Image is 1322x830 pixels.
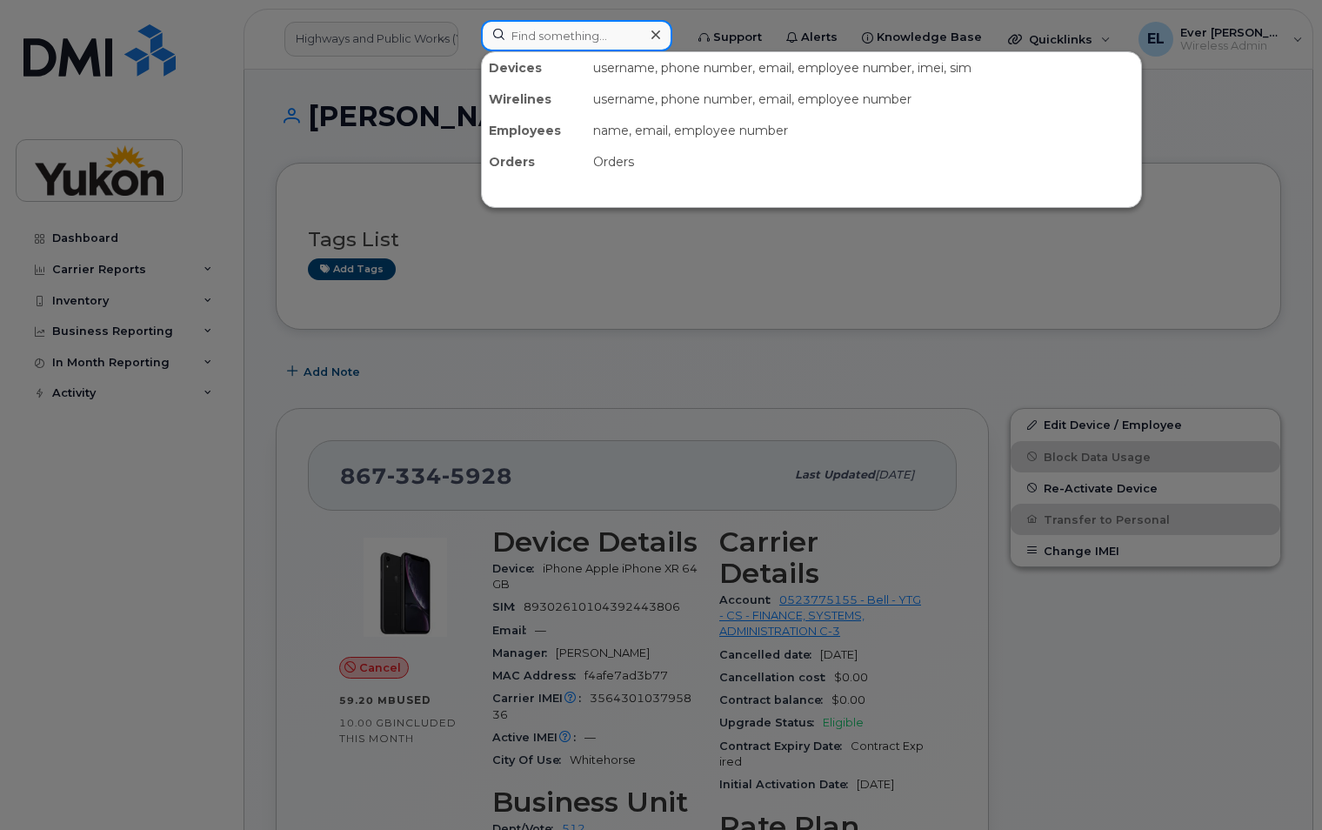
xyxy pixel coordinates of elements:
[586,52,1141,84] div: username, phone number, email, employee number, imei, sim
[586,84,1141,115] div: username, phone number, email, employee number
[586,115,1141,146] div: name, email, employee number
[482,146,586,177] div: Orders
[482,84,586,115] div: Wirelines
[586,146,1141,177] div: Orders
[482,52,586,84] div: Devices
[482,115,586,146] div: Employees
